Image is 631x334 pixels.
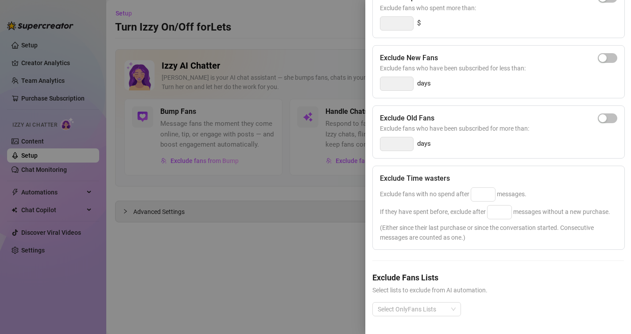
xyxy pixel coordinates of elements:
span: If they have spent before, exclude after messages without a new purchase. [380,208,610,215]
h5: Exclude Fans Lists [372,272,624,284]
span: Exclude fans who spent more than: [380,3,617,13]
span: $ [417,18,421,29]
span: (Either since their last purchase or since the conversation started. Consecutive messages are cou... [380,223,617,242]
span: Exclude fans who have been subscribed for more than: [380,124,617,133]
span: days [417,139,431,149]
span: Exclude fans who have been subscribed for less than: [380,63,617,73]
span: Exclude fans with no spend after messages. [380,190,526,198]
h5: Exclude New Fans [380,53,438,63]
h5: Exclude Time wasters [380,173,450,184]
span: days [417,78,431,89]
span: Select lists to exclude from AI automation. [372,285,624,295]
h5: Exclude Old Fans [380,113,434,124]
